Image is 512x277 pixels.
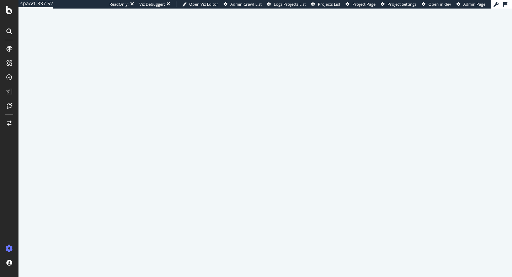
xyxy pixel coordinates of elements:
[230,1,262,7] span: Admin Crawl List
[267,1,306,7] a: Logs Projects List
[139,1,165,7] div: Viz Debugger:
[352,1,375,7] span: Project Page
[346,1,375,7] a: Project Page
[428,1,451,7] span: Open in dev
[457,1,485,7] a: Admin Page
[224,1,262,7] a: Admin Crawl List
[422,1,451,7] a: Open in dev
[274,1,306,7] span: Logs Projects List
[318,1,340,7] span: Projects List
[381,1,416,7] a: Project Settings
[182,1,218,7] a: Open Viz Editor
[240,124,291,150] div: animation
[463,1,485,7] span: Admin Page
[189,1,218,7] span: Open Viz Editor
[311,1,340,7] a: Projects List
[110,1,129,7] div: ReadOnly:
[388,1,416,7] span: Project Settings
